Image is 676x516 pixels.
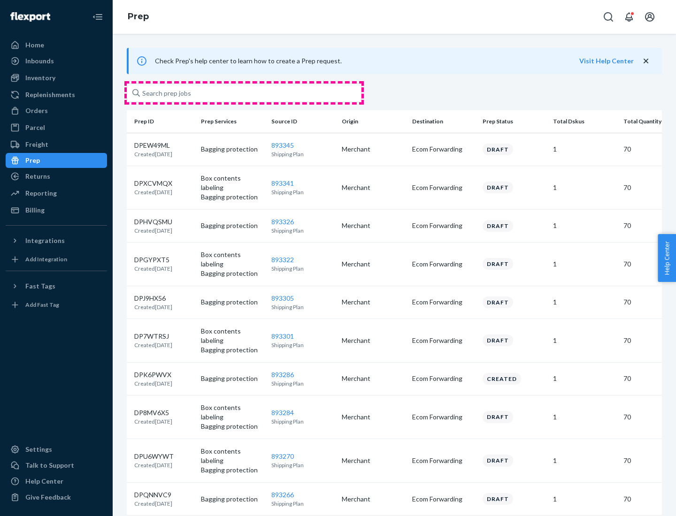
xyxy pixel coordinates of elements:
[25,301,59,309] div: Add Fast Tag
[342,374,405,383] p: Merchant
[6,53,107,68] a: Inbounds
[25,73,55,83] div: Inventory
[408,110,479,133] th: Destination
[134,490,172,500] p: DPQNNVC9
[483,144,513,155] div: Draft
[134,141,172,150] p: DPEW49ML
[127,83,361,102] input: Search prep jobs
[412,336,475,345] p: Ecom Forwarding
[553,494,616,504] p: 1
[201,374,264,383] p: Bagging protection
[412,297,475,307] p: Ecom Forwarding
[271,409,294,417] a: 893284
[120,3,156,30] ol: breadcrumbs
[483,493,513,505] div: Draft
[549,110,620,133] th: Total Dskus
[271,371,294,379] a: 893286
[134,255,172,265] p: DPGYPXT5
[553,183,616,192] p: 1
[155,57,342,65] span: Check Prep's help center to learn how to create a Prep request.
[412,144,475,154] p: Ecom Forwarding
[658,234,676,282] button: Help Center
[483,373,521,385] div: Created
[25,205,45,215] div: Billing
[201,192,264,202] p: Bagging protection
[412,374,475,383] p: Ecom Forwarding
[553,336,616,345] p: 1
[271,141,294,149] a: 893345
[483,296,513,308] div: Draft
[25,172,50,181] div: Returns
[6,103,107,118] a: Orders
[483,334,513,346] div: Draft
[134,265,172,273] p: Created [DATE]
[201,297,264,307] p: Bagging protection
[483,220,513,232] div: Draft
[342,183,405,192] p: Merchant
[6,458,107,473] a: Talk to Support
[134,408,172,417] p: DP8MV6X5
[6,442,107,457] a: Settings
[483,411,513,423] div: Draft
[134,217,172,227] p: DPHVQSMU
[342,221,405,230] p: Merchant
[271,188,334,196] p: Shipping Plan
[271,332,294,340] a: 893301
[579,56,634,66] button: Visit Help Center
[483,182,513,193] div: Draft
[271,265,334,273] p: Shipping Plan
[412,456,475,465] p: Ecom Forwarding
[134,179,172,188] p: DPXCVMQX
[6,70,107,85] a: Inventory
[6,490,107,505] button: Give Feedback
[201,250,264,269] p: Box contents labeling
[6,137,107,152] a: Freight
[25,123,45,132] div: Parcel
[641,56,651,66] button: close
[201,465,264,475] p: Bagging protection
[25,236,65,245] div: Integrations
[25,281,55,291] div: Fast Tags
[88,8,107,26] button: Close Navigation
[553,221,616,230] p: 1
[553,374,616,383] p: 1
[342,297,405,307] p: Merchant
[620,8,638,26] button: Open notifications
[483,258,513,270] div: Draft
[412,412,475,422] p: Ecom Forwarding
[25,56,54,66] div: Inbounds
[342,456,405,465] p: Merchant
[553,144,616,154] p: 1
[342,412,405,422] p: Merchant
[201,144,264,154] p: Bagging protection
[134,227,172,235] p: Created [DATE]
[134,303,172,311] p: Created [DATE]
[271,294,294,302] a: 893305
[201,494,264,504] p: Bagging protection
[483,455,513,466] div: Draft
[271,341,334,349] p: Shipping Plan
[6,474,107,489] a: Help Center
[127,110,197,133] th: Prep ID
[553,412,616,422] p: 1
[553,259,616,269] p: 1
[25,189,57,198] div: Reporting
[271,179,294,187] a: 893341
[271,227,334,235] p: Shipping Plan
[25,461,74,470] div: Talk to Support
[599,8,618,26] button: Open Search Box
[134,452,174,461] p: DPU6WYWT
[134,341,172,349] p: Created [DATE]
[6,87,107,102] a: Replenishments
[412,259,475,269] p: Ecom Forwarding
[25,140,48,149] div: Freight
[342,259,405,269] p: Merchant
[271,303,334,311] p: Shipping Plan
[271,452,294,460] a: 893270
[271,256,294,264] a: 893322
[271,491,294,499] a: 893266
[201,174,264,192] p: Box contents labeling
[553,456,616,465] p: 1
[412,183,475,192] p: Ecom Forwarding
